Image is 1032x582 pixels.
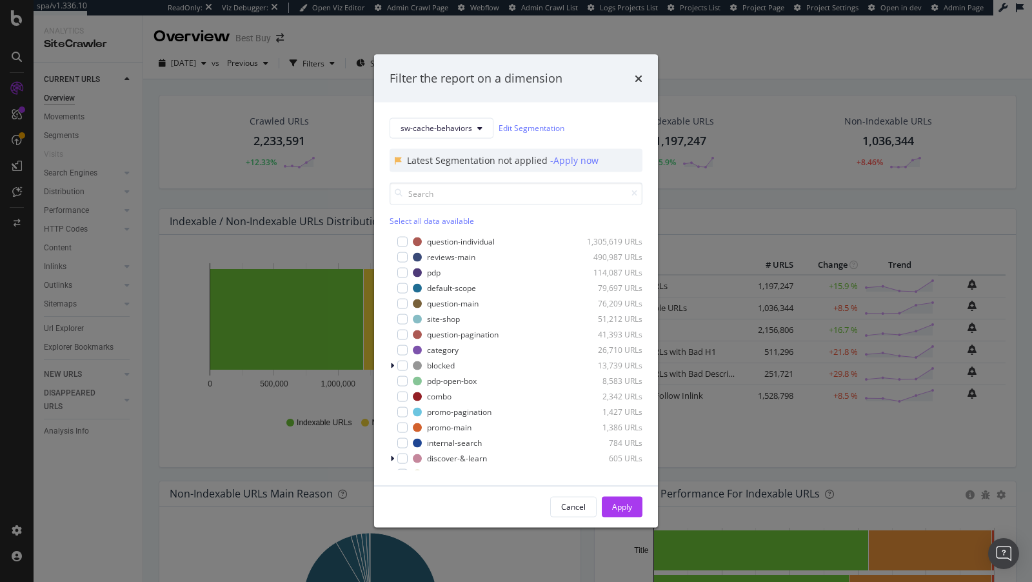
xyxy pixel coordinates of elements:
div: Select all data available [390,215,642,226]
div: question-main [427,298,479,309]
div: reviews-main [427,252,475,263]
div: - Apply now [550,154,599,166]
div: 76,209 URLs [579,298,642,309]
div: Filter the report on a dimension [390,70,562,87]
div: 490,987 URLs [579,252,642,263]
div: question-individual [427,236,495,247]
span: sw-cache-behaviors [401,123,472,134]
div: pdp-open-box [427,376,477,386]
div: combo [427,391,451,402]
div: blocked [427,360,455,371]
div: question-pagination [427,329,499,340]
div: 605 URLs [579,453,642,464]
div: 79,697 URLs [579,283,642,294]
div: default-scope [427,283,476,294]
div: 51,212 URLs [579,314,642,325]
button: sw-cache-behaviors [390,117,493,138]
div: 784 URLs [579,437,642,448]
div: times [635,70,642,87]
input: Search [390,182,642,205]
button: Apply [602,496,642,517]
div: 392 URLs [579,468,642,479]
div: modal [374,55,658,528]
div: Open Intercom Messenger [988,538,1019,569]
div: 13,739 URLs [579,360,642,371]
div: brand [427,468,448,479]
div: promo-pagination [427,406,491,417]
div: internal-search [427,437,482,448]
div: 2,342 URLs [579,391,642,402]
div: 41,393 URLs [579,329,642,340]
div: 8,583 URLs [579,376,642,386]
div: site-shop [427,314,460,325]
div: 1,305,619 URLs [579,236,642,247]
div: 114,087 URLs [579,267,642,278]
div: Apply [612,501,632,512]
a: Edit Segmentation [499,121,564,135]
div: 26,710 URLs [579,345,642,356]
button: Cancel [550,496,597,517]
div: pdp [427,267,441,278]
div: promo-main [427,422,471,433]
div: 1,386 URLs [579,422,642,433]
div: category [427,345,459,356]
div: Cancel [561,501,586,512]
div: 1,427 URLs [579,406,642,417]
div: Latest Segmentation not applied [407,154,550,166]
div: discover-&-learn [427,453,487,464]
